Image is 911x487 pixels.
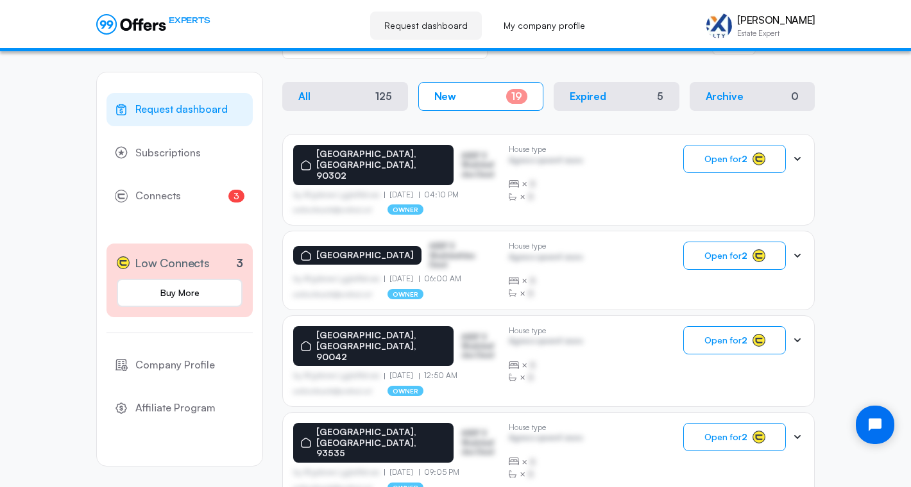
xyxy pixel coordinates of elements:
div: 0 [791,90,799,103]
p: by Afgdsrwe Ljgjkdfsbvas [293,190,384,199]
div: × [509,371,583,384]
a: My company profile [490,12,599,40]
p: owner [387,386,424,396]
span: EXPERTS [169,14,210,26]
span: B [530,359,536,372]
p: ASDF S Sfasfdasfdas Dasd [461,429,498,456]
p: [GEOGRAPHIC_DATA], [GEOGRAPHIC_DATA], 90042 [316,330,446,362]
p: [DATE] [384,371,419,380]
button: Open for2 [683,242,786,270]
strong: 2 [742,334,747,345]
div: 125 [375,90,392,103]
p: owner [387,204,424,215]
span: Connects [135,188,181,204]
p: [GEOGRAPHIC_DATA] [316,250,414,261]
p: [GEOGRAPHIC_DATA], [GEOGRAPHIC_DATA], 93535 [316,427,446,459]
span: Open for [704,432,747,442]
span: Affiliate Program [135,400,216,417]
a: Subscriptions [106,136,253,170]
span: Settings [135,443,174,460]
p: [DATE] [384,190,419,199]
a: Request dashboard [370,12,482,40]
p: 3 [236,254,243,272]
a: Request dashboard [106,93,253,126]
strong: 2 [742,431,747,442]
p: Agrwsv qwervf oiuns [509,336,583,349]
div: 5 [657,90,663,103]
span: Subscriptions [135,145,201,161]
div: × [509,468,583,481]
img: Hernandez Oscar [706,13,732,38]
p: 12:50 AM [419,371,458,380]
p: asdfasdfasasfd@asdfasd.asf [293,290,372,298]
span: B [528,371,534,384]
iframe: Tidio Chat [845,395,905,455]
a: Settings [106,435,253,468]
p: ASDF S Sfasfdasfdas Dasd [461,333,498,360]
button: Open for2 [683,423,786,451]
p: 09:05 PM [419,468,460,477]
p: 06:00 AM [419,274,462,283]
p: Agrwsv qwervf oiuns [509,156,583,168]
span: Low Connects [135,254,210,272]
span: Request dashboard [135,101,228,118]
p: House type [509,326,583,335]
div: × [509,359,583,372]
p: [DATE] [384,274,419,283]
p: by Afgdsrwe Ljgjkdfsbvas [293,371,384,380]
button: Open for2 [683,326,786,354]
p: House type [509,242,583,251]
span: B [528,468,534,481]
span: 3 [228,190,244,202]
span: B [530,177,536,190]
div: 19 [506,89,527,104]
span: B [528,190,534,203]
a: EXPERTS [96,14,210,35]
p: Estate Expert [737,29,815,37]
button: Expired5 [554,82,679,111]
a: Company Profile [106,349,253,382]
p: asdfasdfasasfd@asdfasd.asf [293,387,372,395]
p: House type [509,145,583,154]
p: [PERSON_NAME] [737,14,815,26]
span: B [530,456,536,468]
span: B [528,287,534,300]
button: New19 [418,82,544,111]
button: Open for2 [683,145,786,173]
span: Company Profile [135,357,215,374]
strong: 2 [742,153,747,164]
p: Agrwsv qwervf oiuns [509,433,583,445]
a: Buy More [117,279,243,307]
p: asdfasdfasasfd@asdfasd.asf [293,206,372,213]
strong: 2 [742,250,747,261]
p: 04:10 PM [419,190,459,199]
button: All125 [282,82,408,111]
a: Affiliate Program [106,392,253,425]
p: by Afgdsrwe Ljgjkdfsbvas [293,274,384,283]
div: × [509,177,583,190]
span: Open for [704,251,747,261]
p: ASDF S Sfasfdasfdas Dasd [429,242,493,269]
p: owner [387,289,424,299]
p: Expired [570,90,606,103]
p: [DATE] [384,468,419,477]
span: Open for [704,154,747,164]
p: Agrwsv qwervf oiuns [509,252,583,265]
p: New [434,90,457,103]
span: Open for [704,335,747,345]
button: Archive0 [690,82,815,111]
div: × [509,456,583,468]
div: × [509,287,583,300]
p: ASDF S Sfasfdasfdas Dasd [461,151,498,179]
p: House type [509,423,583,432]
p: [GEOGRAPHIC_DATA], [GEOGRAPHIC_DATA], 90302 [316,149,446,181]
p: All [298,90,311,103]
div: × [509,190,583,203]
div: × [509,274,583,287]
span: B [530,274,536,287]
p: by Afgdsrwe Ljgjkdfsbvas [293,468,384,477]
a: Connects3 [106,179,253,213]
p: Archive [706,90,744,103]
